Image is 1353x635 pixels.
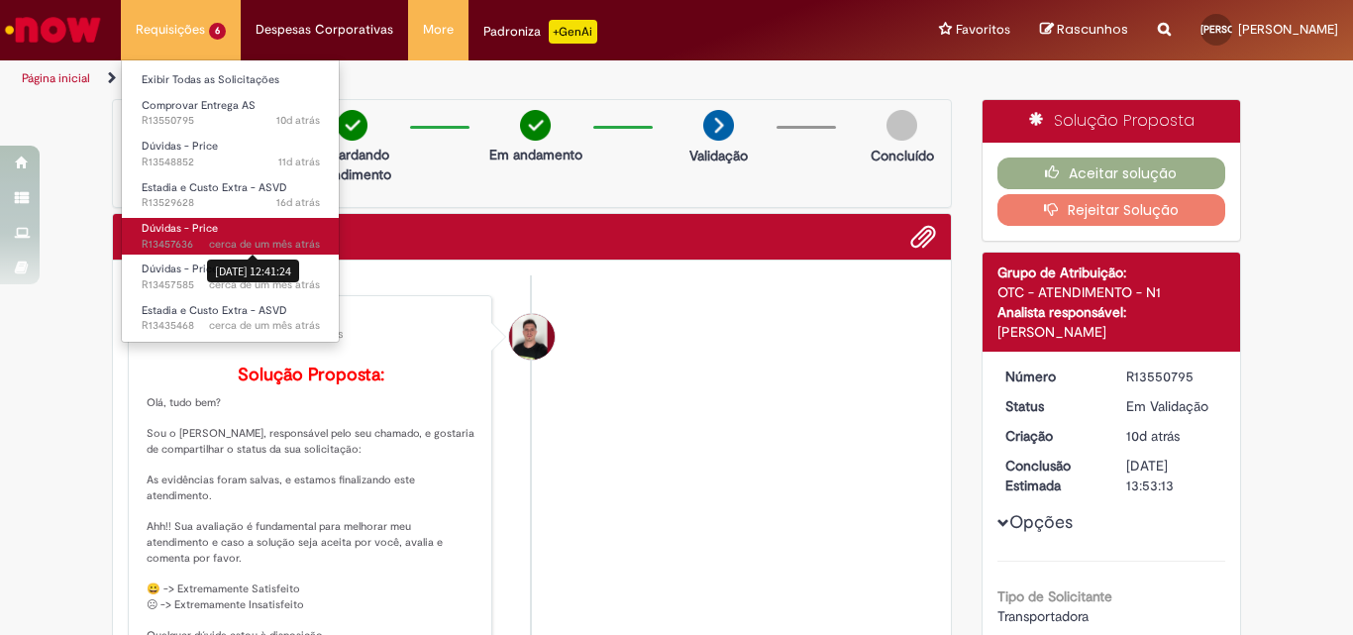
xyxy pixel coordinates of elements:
span: R13435468 [142,318,320,334]
img: ServiceNow [2,10,104,50]
span: Transportadora [997,607,1089,625]
span: R13457585 [142,277,320,293]
div: Padroniza [483,20,597,44]
span: [PERSON_NAME] [1238,21,1338,38]
span: More [423,20,454,40]
p: Em andamento [489,145,582,164]
img: check-circle-green.png [520,110,551,141]
div: Analista responsável: [997,302,1226,322]
span: Dúvidas - Price [142,262,218,276]
span: 6 [209,23,226,40]
a: Aberto R13548852 : Dúvidas - Price [122,136,340,172]
a: Aberto R13457636 : Dúvidas - Price [122,218,340,255]
span: Dúvidas - Price [142,221,218,236]
div: [DATE] 13:53:13 [1126,456,1218,495]
span: [PERSON_NAME] [1200,23,1278,36]
span: Despesas Corporativas [256,20,393,40]
span: Estadia e Custo Extra - ASVD [142,180,287,195]
a: Aberto R13435468 : Estadia e Custo Extra - ASVD [122,300,340,337]
span: cerca de um mês atrás [209,318,320,333]
div: Grupo de Atribuição: [997,263,1226,282]
span: Comprovar Entrega AS [142,98,256,113]
div: [PERSON_NAME] [997,322,1226,342]
span: Requisições [136,20,205,40]
a: Aberto R13550795 : Comprovar Entrega AS [122,95,340,132]
div: OTC - ATENDIMENTO - N1 [997,282,1226,302]
a: Aberto R13457585 : Dúvidas - Price [122,259,340,295]
b: Solução Proposta: [238,364,384,386]
button: Aceitar solução [997,158,1226,189]
div: Em Validação [1126,396,1218,416]
img: img-circle-grey.png [886,110,917,141]
div: 19/09/2025 13:53:10 [1126,426,1218,446]
dt: Criação [990,426,1112,446]
div: R13550795 [1126,367,1218,386]
p: +GenAi [549,20,597,44]
span: Rascunhos [1057,20,1128,39]
b: Tipo de Solicitante [997,587,1112,605]
span: R13548852 [142,155,320,170]
time: 18/09/2025 18:54:15 [278,155,320,169]
dt: Status [990,396,1112,416]
ul: Requisições [121,59,340,343]
button: Rejeitar Solução [997,194,1226,226]
span: cerca de um mês atrás [209,237,320,252]
ul: Trilhas de página [15,60,887,97]
span: 10d atrás [276,113,320,128]
p: Aguardando atendimento [304,145,400,184]
a: Aberto R13529628 : Estadia e Custo Extra - ASVD [122,177,340,214]
dt: Número [990,367,1112,386]
div: Matheus Henrique Drudi [509,314,555,360]
img: arrow-next.png [703,110,734,141]
span: Favoritos [956,20,1010,40]
a: Rascunhos [1040,21,1128,40]
p: Validação [689,146,748,165]
span: Estadia e Custo Extra - ASVD [142,303,287,318]
span: 10d atrás [1126,427,1180,445]
span: 11d atrás [278,155,320,169]
span: R13457636 [142,237,320,253]
dt: Conclusão Estimada [990,456,1112,495]
a: Exibir Todas as Solicitações [122,69,340,91]
a: Página inicial [22,70,90,86]
span: R13550795 [142,113,320,129]
span: R13529628 [142,195,320,211]
time: 19/09/2025 13:53:10 [1126,427,1180,445]
p: Concluído [871,146,934,165]
div: [DATE] 12:41:24 [207,260,299,282]
img: check-circle-green.png [337,110,367,141]
div: Solução Proposta [983,100,1241,143]
time: 19/09/2025 13:53:11 [276,113,320,128]
span: 16d atrás [276,195,320,210]
button: Adicionar anexos [910,224,936,250]
span: Dúvidas - Price [142,139,218,154]
time: 21/08/2025 10:48:02 [209,318,320,333]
